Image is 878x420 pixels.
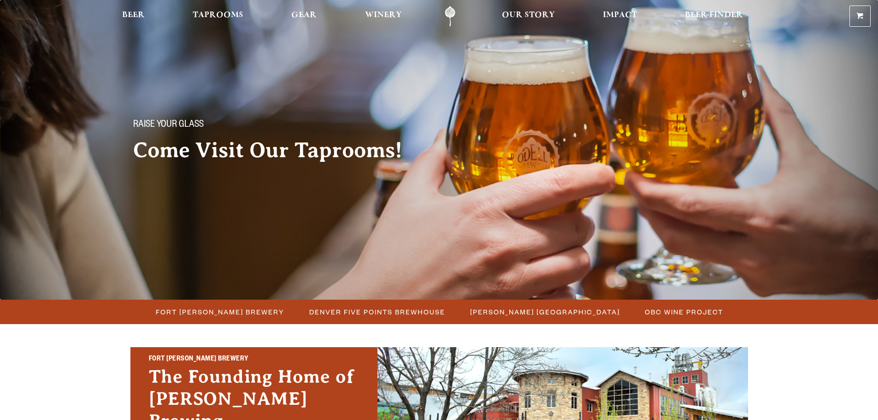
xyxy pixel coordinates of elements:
[502,12,555,19] span: Our Story
[156,305,284,319] span: Fort [PERSON_NAME] Brewery
[149,354,359,366] h2: Fort [PERSON_NAME] Brewery
[133,139,421,162] h2: Come Visit Our Taprooms!
[116,6,151,27] a: Beer
[465,305,625,319] a: [PERSON_NAME] [GEOGRAPHIC_DATA]
[470,305,620,319] span: [PERSON_NAME] [GEOGRAPHIC_DATA]
[150,305,289,319] a: Fort [PERSON_NAME] Brewery
[645,305,723,319] span: OBC Wine Project
[309,305,445,319] span: Denver Five Points Brewhouse
[639,305,728,319] a: OBC Wine Project
[603,12,637,19] span: Impact
[133,119,204,131] span: Raise your glass
[365,12,402,19] span: Winery
[304,305,450,319] a: Denver Five Points Brewhouse
[679,6,749,27] a: Beer Finder
[285,6,323,27] a: Gear
[291,12,317,19] span: Gear
[685,12,743,19] span: Beer Finder
[187,6,249,27] a: Taprooms
[122,12,145,19] span: Beer
[359,6,408,27] a: Winery
[433,6,467,27] a: Odell Home
[496,6,561,27] a: Our Story
[193,12,243,19] span: Taprooms
[597,6,643,27] a: Impact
